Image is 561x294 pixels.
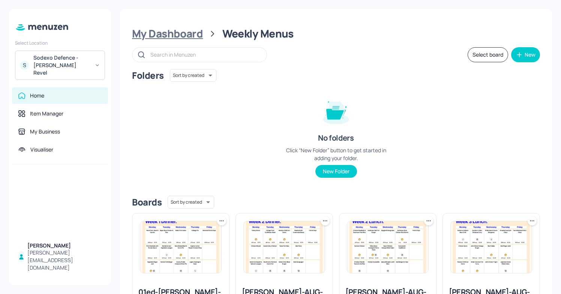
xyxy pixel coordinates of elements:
[451,221,532,273] img: 2025-09-07-1757271491006hhxdcsyq1ju.jpeg
[15,40,105,46] div: Select Location
[30,146,53,153] div: Visualiser
[30,92,44,99] div: Home
[27,242,102,249] div: [PERSON_NAME]
[132,27,203,40] div: My Dashboard
[511,47,540,62] button: New
[317,92,355,130] img: folder-empty
[140,221,221,273] img: 2025-09-23-1758642404451zmnxqyin6x9.jpeg
[132,69,164,81] div: Folders
[170,68,216,83] div: Sort by created
[30,110,63,117] div: Item Manager
[20,61,29,70] div: S
[150,49,259,60] input: Search in Menuzen
[222,27,294,40] div: Weekly Menus
[347,221,428,273] img: 2025-08-29-1756484476755r7sjan1xih.jpeg
[315,165,357,178] button: New Folder
[244,221,325,273] img: 2025-08-29-1756485105563cdghiia7mj.jpeg
[132,196,162,208] div: Boards
[318,133,354,143] div: No folders
[30,128,60,135] div: My Business
[33,54,90,76] div: Sodexo Defence - [PERSON_NAME] Revel
[525,52,535,57] div: New
[280,146,392,162] div: Click “New Folder” button to get started in adding your folder.
[468,47,508,62] button: Select board
[27,249,102,271] div: [PERSON_NAME][EMAIL_ADDRESS][DOMAIN_NAME]
[168,195,214,210] div: Sort by created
